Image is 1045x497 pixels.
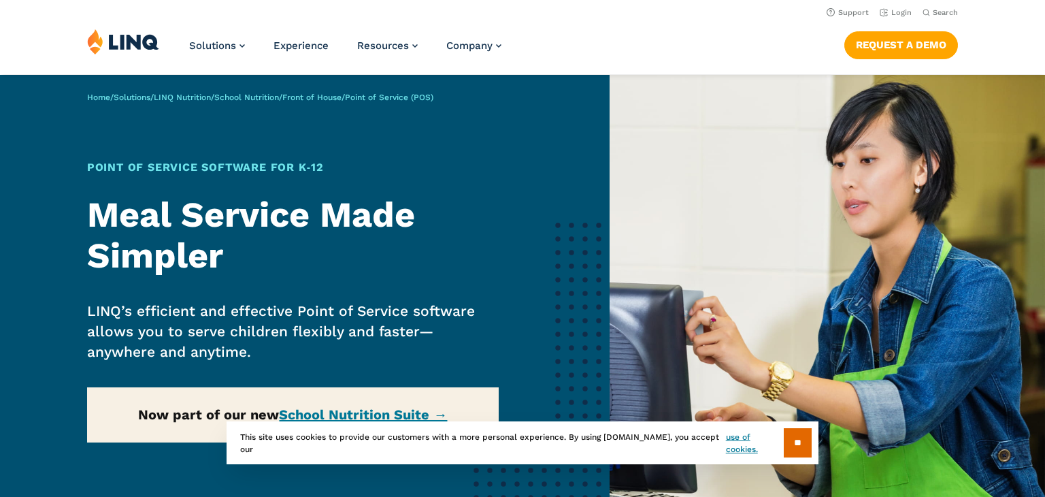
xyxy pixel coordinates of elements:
a: Front of House [282,93,342,102]
div: This site uses cookies to provide our customers with a more personal experience. By using [DOMAIN... [227,421,818,464]
a: Experience [273,39,329,52]
a: Home [87,93,110,102]
span: Point of Service (POS) [345,93,433,102]
a: Request a Demo [844,31,958,59]
a: Solutions [189,39,245,52]
a: Company [446,39,501,52]
span: Solutions [189,39,236,52]
a: LINQ Nutrition [154,93,211,102]
a: School Nutrition [214,93,279,102]
span: / / / / / [87,93,433,102]
nav: Button Navigation [844,29,958,59]
a: Solutions [114,93,150,102]
span: Search [933,8,958,17]
a: Support [827,8,869,17]
span: Company [446,39,493,52]
a: Login [880,8,912,17]
p: LINQ’s efficient and effective Point of Service software allows you to serve children flexibly an... [87,301,499,362]
h1: Point of Service Software for K‑12 [87,159,499,176]
strong: Now part of our new [138,406,447,423]
span: Resources [357,39,409,52]
nav: Primary Navigation [189,29,501,74]
a: use of cookies. [726,431,784,455]
strong: Meal Service Made Simpler [87,194,415,276]
button: Open Search Bar [923,7,958,18]
img: LINQ | K‑12 Software [87,29,159,54]
a: Resources [357,39,418,52]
